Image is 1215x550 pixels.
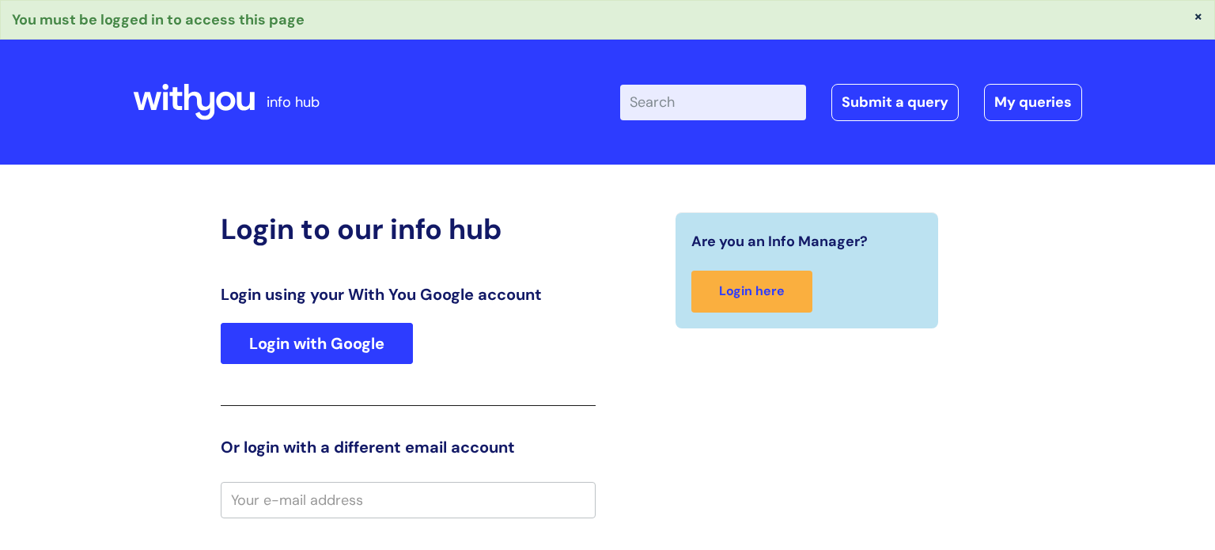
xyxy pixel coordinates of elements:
button: × [1194,9,1203,23]
p: info hub [267,89,320,115]
h2: Login to our info hub [221,212,596,246]
h3: Or login with a different email account [221,438,596,457]
a: My queries [984,84,1082,120]
input: Your e-mail address [221,482,596,518]
a: Login with Google [221,323,413,364]
span: Are you an Info Manager? [691,229,868,254]
h3: Login using your With You Google account [221,285,596,304]
a: Login here [691,271,812,313]
input: Search [620,85,806,119]
a: Submit a query [831,84,959,120]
